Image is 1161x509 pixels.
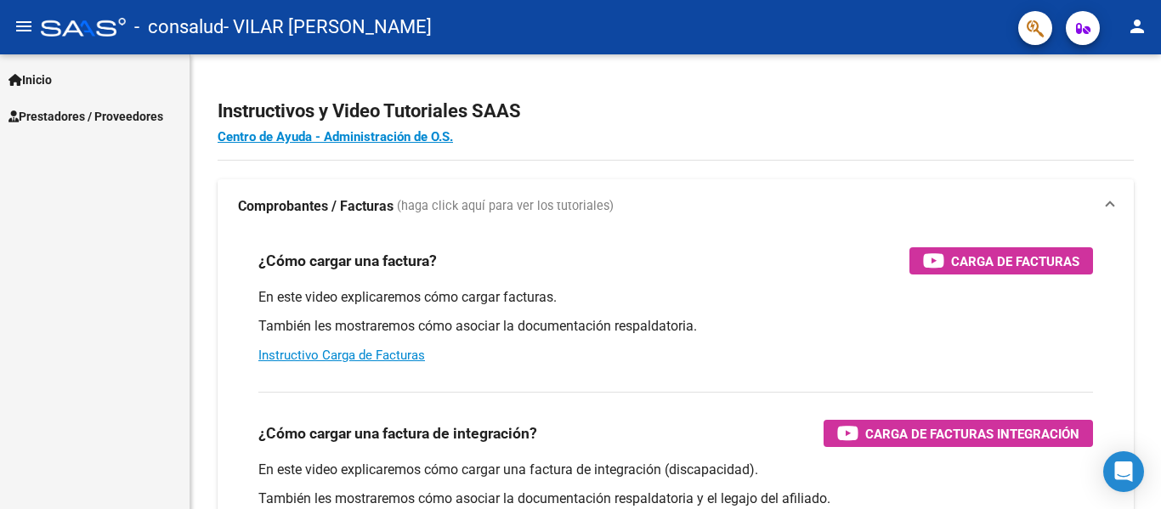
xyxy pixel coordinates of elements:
[1103,451,1144,492] div: Open Intercom Messenger
[218,179,1134,234] mat-expansion-panel-header: Comprobantes / Facturas (haga click aquí para ver los tutoriales)
[14,16,34,37] mat-icon: menu
[909,247,1093,274] button: Carga de Facturas
[134,8,224,46] span: - consalud
[258,421,537,445] h3: ¿Cómo cargar una factura de integración?
[218,129,453,144] a: Centro de Ayuda - Administración de O.S.
[224,8,432,46] span: - VILAR [PERSON_NAME]
[1127,16,1147,37] mat-icon: person
[397,197,614,216] span: (haga click aquí para ver los tutoriales)
[951,251,1079,272] span: Carga de Facturas
[258,317,1093,336] p: También les mostraremos cómo asociar la documentación respaldatoria.
[258,489,1093,508] p: También les mostraremos cómo asociar la documentación respaldatoria y el legajo del afiliado.
[218,95,1134,127] h2: Instructivos y Video Tutoriales SAAS
[258,249,437,273] h3: ¿Cómo cargar una factura?
[824,420,1093,447] button: Carga de Facturas Integración
[258,348,425,363] a: Instructivo Carga de Facturas
[8,107,163,126] span: Prestadores / Proveedores
[865,423,1079,444] span: Carga de Facturas Integración
[258,288,1093,307] p: En este video explicaremos cómo cargar facturas.
[258,461,1093,479] p: En este video explicaremos cómo cargar una factura de integración (discapacidad).
[238,197,394,216] strong: Comprobantes / Facturas
[8,71,52,89] span: Inicio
